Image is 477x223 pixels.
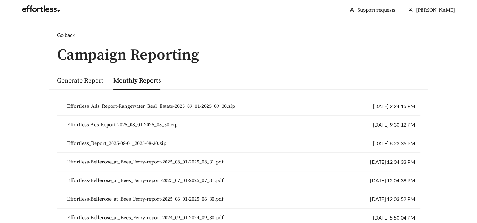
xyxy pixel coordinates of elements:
button: Effortless-Bellerose_at_Bees_Ferry-report-2025_06_01-2025_06_30.pdf [62,192,229,206]
button: Effortless_Ads_Report-Rangewater_Real_Estate-2025_09_01-2025_09_30.zip [62,100,240,113]
span: Go back [57,32,75,38]
li: [DATE] 12:04:33 PM [57,153,420,171]
a: Monthly Reports [113,77,161,85]
button: Effortless-Bellerose_at_Bees_Ferry-report-2025_07_01-2025_07_31.pdf [62,174,229,187]
span: Effortless-Bellerose_at_Bees_Ferry-report-2025_06_01-2025_06_30.pdf [67,195,224,203]
span: Effortless-Bellerose_at_Bees_Ferry-report-2025_07_01-2025_07_31.pdf [67,177,224,184]
li: [DATE] 12:04:39 PM [57,171,420,190]
span: Effortless-Ads-Report-2025_08_01-2025_08_30.zip [67,121,177,129]
a: Generate Report [57,77,103,85]
button: Effortless-Ads-Report-2025_08_01-2025_08_30.zip [62,118,183,131]
a: Go back [49,31,428,39]
span: Effortless_Ads_Report-Rangewater_Real_Estate-2025_09_01-2025_09_30.zip [67,102,235,110]
span: [PERSON_NAME] [416,7,455,13]
span: Effortless_Report_2025-08-01_2025-08-30.zip [67,140,166,147]
span: Effortless-Bellerose_at_Bees_Ferry-report-2025_08_01-2025_08_31.pdf [67,158,224,166]
li: [DATE] 9:30:12 PM [57,116,420,134]
span: Effortless-Bellerose_at_Bees_Ferry-report-2024_09_01-2024_09_30.pdf [67,214,224,221]
a: Support requests [358,7,395,13]
li: [DATE] 12:03:52 PM [57,190,420,209]
button: Effortless-Bellerose_at_Bees_Ferry-report-2025_08_01-2025_08_31.pdf [62,155,229,169]
button: Effortless_Report_2025-08-01_2025-08-30.zip [62,137,171,150]
li: [DATE] 8:23:36 PM [57,134,420,153]
h1: Campaign Reporting [49,47,428,64]
li: [DATE] 2:24:15 PM [57,97,420,116]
